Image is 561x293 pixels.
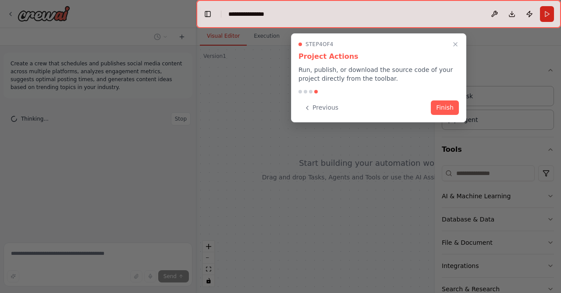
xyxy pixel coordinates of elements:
h3: Project Actions [298,51,459,62]
button: Close walkthrough [450,39,461,50]
p: Run, publish, or download the source code of your project directly from the toolbar. [298,65,459,83]
button: Finish [431,100,459,115]
button: Hide left sidebar [202,8,214,20]
span: Step 4 of 4 [305,41,334,48]
button: Previous [298,100,344,115]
